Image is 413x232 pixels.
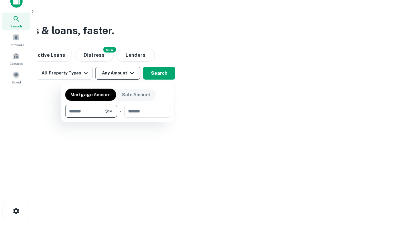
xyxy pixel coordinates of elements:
p: Mortgage Amount [70,91,111,98]
iframe: Chat Widget [381,180,413,211]
div: - [120,105,122,118]
span: $1M [105,108,113,114]
p: Sale Amount [122,91,151,98]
